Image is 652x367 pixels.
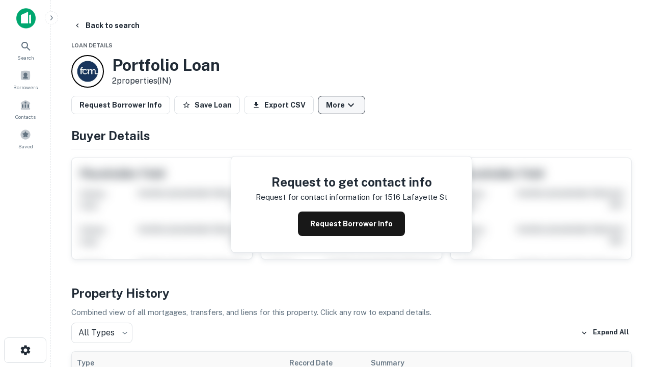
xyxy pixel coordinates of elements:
button: Expand All [578,325,632,340]
button: Back to search [69,16,144,35]
button: More [318,96,365,114]
span: Loan Details [71,42,113,48]
h3: Portfolio Loan [112,56,220,75]
span: Contacts [15,113,36,121]
button: Request Borrower Info [71,96,170,114]
button: Request Borrower Info [298,212,405,236]
h4: Property History [71,284,632,302]
img: capitalize-icon.png [16,8,36,29]
h4: Buyer Details [71,126,632,145]
a: Borrowers [3,66,48,93]
div: All Types [71,323,132,343]
button: Export CSV [244,96,314,114]
iframe: Chat Widget [601,285,652,334]
p: Request for contact information for [256,191,383,203]
p: Combined view of all mortgages, transfers, and liens for this property. Click any row to expand d... [71,306,632,319]
h4: Request to get contact info [256,173,447,191]
a: Contacts [3,95,48,123]
p: 1516 lafayette st [385,191,447,203]
a: Search [3,36,48,64]
span: Borrowers [13,83,38,91]
span: Search [17,54,34,62]
p: 2 properties (IN) [112,75,220,87]
span: Saved [18,142,33,150]
button: Save Loan [174,96,240,114]
a: Saved [3,125,48,152]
